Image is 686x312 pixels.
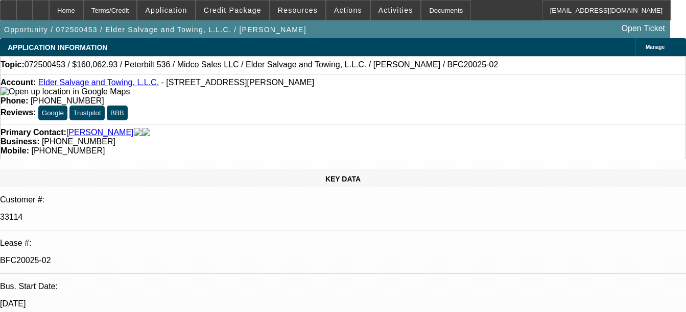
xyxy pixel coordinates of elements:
[646,44,665,50] span: Manage
[379,6,413,14] span: Activities
[4,25,306,34] span: Opportunity / 072500453 / Elder Salvage and Towing, L.L.C. / [PERSON_NAME]
[31,96,104,105] span: [PHONE_NUMBER]
[196,1,269,20] button: Credit Package
[1,146,29,155] strong: Mobile:
[107,106,128,120] button: BBB
[66,128,134,137] a: [PERSON_NAME]
[134,128,142,137] img: facebook-icon.png
[38,78,159,87] a: Elder Salvage and Towing, L.L.C.
[270,1,325,20] button: Resources
[1,87,130,96] img: Open up location in Google Maps
[1,96,28,105] strong: Phone:
[618,20,669,37] a: Open Ticket
[1,108,36,117] strong: Reviews:
[161,78,315,87] span: - [STREET_ADDRESS][PERSON_NAME]
[204,6,262,14] span: Credit Package
[145,6,187,14] span: Application
[8,43,107,51] span: APPLICATION INFORMATION
[1,78,36,87] strong: Account:
[25,60,498,69] span: 072500453 / $160,062.93 / Peterbilt 536 / Midco Sales LLC / Elder Salvage and Towing, L.L.C. / [P...
[142,128,150,137] img: linkedin-icon.png
[137,1,195,20] button: Application
[371,1,421,20] button: Activities
[325,175,361,183] span: KEY DATA
[326,1,370,20] button: Actions
[1,128,66,137] strong: Primary Contact:
[42,137,115,146] span: [PHONE_NUMBER]
[31,146,105,155] span: [PHONE_NUMBER]
[1,87,130,96] a: View Google Maps
[334,6,362,14] span: Actions
[1,60,25,69] strong: Topic:
[69,106,104,120] button: Trustpilot
[1,137,39,146] strong: Business:
[38,106,67,120] button: Google
[278,6,318,14] span: Resources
